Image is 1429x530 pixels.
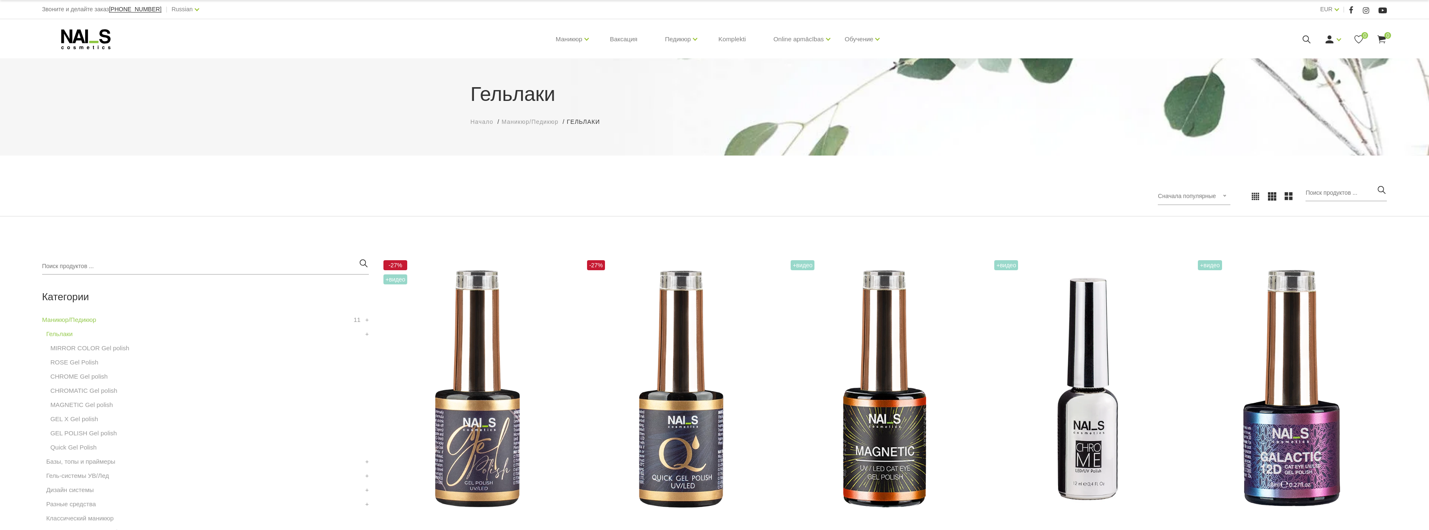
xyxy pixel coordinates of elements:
[502,118,558,126] a: Маникюр/Педикюр
[50,357,98,367] a: ROSE Gel Polish
[1198,260,1222,270] span: +Видео
[791,260,814,270] span: +Видео
[1343,4,1345,15] span: |
[171,4,193,14] a: Russian
[46,513,114,523] a: Классический маникюр
[50,400,113,410] a: MAGNETIC Gel polish
[365,315,369,325] a: +
[1376,34,1387,45] a: 0
[50,442,97,452] a: Quick Gel Polish
[50,372,108,382] a: CHROME Gel polish
[383,260,407,270] span: -27%
[166,4,167,15] span: |
[46,499,96,509] a: Разные средства
[353,315,360,325] span: 11
[789,258,980,521] img: Стойкий гель-лак, состоящий из металлических микрочастиц, которые под воздействием специального м...
[603,19,644,59] a: Ваксация
[50,386,118,396] a: CHROMATIC Gel polish
[42,4,162,15] div: Звоните и делайте заказ
[50,428,117,438] a: GEL POLISH Gel polish
[46,471,109,481] a: Гель-системы УВ/Лед
[50,343,129,353] a: MIRROR COLOR Gel polish
[1353,34,1364,45] a: 0
[365,457,369,467] a: +
[365,499,369,509] a: +
[109,6,161,13] a: [PHONE_NUMBER]
[365,329,369,339] a: +
[587,260,605,270] span: -27%
[46,457,116,467] a: Базы, топы и праймеры
[471,118,494,125] span: Начало
[46,485,94,495] a: Дизайн системы
[994,260,1018,270] span: +Видео
[1196,258,1387,521] img: Многомерный магнитный гель-лак, содержащий мелкие светоотражающие частицы хрома. Создает желаемый...
[502,118,558,125] span: Маникюр/Педикюр
[585,258,776,521] img: Быстро, легко и просто!Интенсивно пигментированный гель-лак, который отлично наносится в один сло...
[774,23,824,56] a: Online apmācības
[845,23,874,56] a: Обучение
[365,485,369,495] a: +
[1361,32,1368,39] span: 0
[42,315,96,325] a: Маникюр/Педикюр
[42,291,369,302] h2: Категории
[665,23,691,56] a: Педикюр
[471,79,959,109] h1: Гельлаки
[42,258,369,275] input: Поиск продуктов ...
[1384,32,1391,39] span: 0
[50,414,98,424] a: GEL X Gel polish
[567,118,608,126] li: Гельлаки
[1306,185,1387,201] input: Поиск продуктов ...
[471,118,494,126] a: Начало
[1158,193,1216,199] span: Сначала популярные
[712,19,753,59] a: Komplekti
[365,471,369,481] a: +
[383,274,407,284] span: +Видео
[1320,4,1333,14] a: EUR
[46,329,73,339] a: Гельлаки
[381,258,572,521] img: Стойкий интенсивно пигментированный гель-лак. Легко наносится, хорошо сохнет, не сжимается при су...
[556,23,582,56] a: Маникюр
[992,258,1183,521] img: Предназначен для создания эффекта хромированного или зеркального покрытия на всей ногтевой пласти...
